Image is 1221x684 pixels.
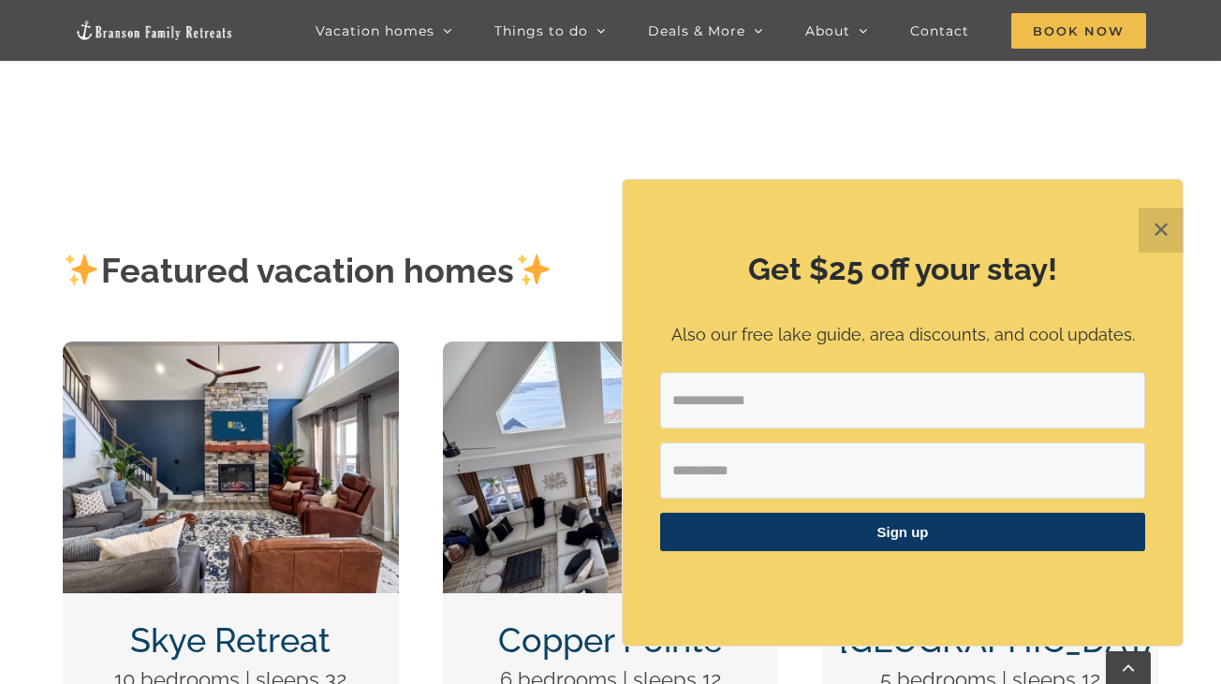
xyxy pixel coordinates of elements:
[75,20,234,41] img: Branson Family Retreats Logo
[443,340,779,364] a: Copper Pointe at Table Rock Lake-1051
[910,24,969,37] span: Contact
[494,24,588,37] span: Things to do
[660,513,1145,551] button: Sign up
[648,24,745,37] span: Deals & More
[63,340,399,364] a: Skye Retreat at Table Rock Lake-3004-Edit
[660,248,1145,291] h2: Get $25 off your stay!
[517,253,551,286] img: ✨
[660,372,1145,429] input: Email Address
[130,620,331,660] a: Skye Retreat
[1011,13,1146,49] span: Book Now
[660,443,1145,499] input: First Name
[660,322,1145,349] p: Also our free lake guide, area discounts, and cool updates.
[660,575,1145,594] p: ​
[498,620,723,660] a: Copper Pointe
[65,253,98,286] img: ✨
[805,24,850,37] span: About
[1139,208,1184,253] button: Close
[316,24,434,37] span: Vacation homes
[63,251,552,290] strong: Featured vacation homes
